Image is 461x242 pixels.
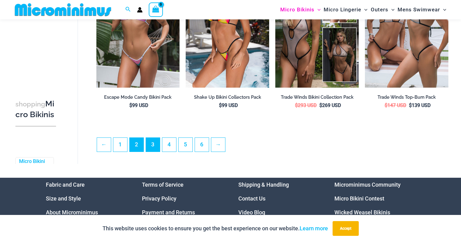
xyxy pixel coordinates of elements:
h2: Trade Winds Top-Bum Pack [365,94,448,100]
span: $ [219,102,222,108]
a: Page 1 [113,138,127,152]
span: $ [129,102,132,108]
span: $ [319,102,322,108]
nav: Menu [334,178,415,219]
a: OutersMenu ToggleMenu Toggle [369,2,396,18]
a: Page 5 [179,138,192,152]
h3: Micro Bikinis [15,98,56,120]
a: Page 3 [146,138,160,152]
a: Micro Bikini Contest [334,195,384,202]
a: Trade Winds Top-Bum Pack [365,94,448,102]
aside: Footer Widget 3 [238,178,319,219]
bdi: 99 USD [129,102,148,108]
span: Menu Toggle [361,2,367,18]
span: Outers [371,2,388,18]
a: Trade Winds Bikini Collection Pack [275,94,359,102]
a: Wicked Weasel Bikinis [334,209,390,216]
a: About Microminimus [46,209,98,216]
nav: Menu [238,178,319,219]
span: Micro Bikinis [280,2,314,18]
img: MM SHOP LOGO FLAT [12,3,114,17]
span: Page 2 [130,138,144,152]
aside: Footer Widget 4 [334,178,415,219]
a: Shipping & Handling [238,181,289,188]
bdi: 293 USD [295,102,317,108]
span: Micro Lingerie [324,2,361,18]
a: Micro BikinisMenu ToggleMenu Toggle [279,2,322,18]
span: Menu Toggle [440,2,446,18]
nav: Product Pagination [96,137,448,155]
nav: Menu [142,178,223,219]
a: Privacy Policy [142,195,176,202]
a: View Shopping Cart, empty [149,2,163,17]
a: Payment and Returns [142,209,195,216]
a: Terms of Service [142,181,184,188]
h2: Escape Mode Candy Bikini Pack [96,94,180,100]
span: $ [409,102,412,108]
span: shopping [15,100,45,108]
a: ← [97,138,111,152]
a: Search icon link [125,6,131,14]
a: Video Blog [238,209,265,216]
bdi: 139 USD [409,102,431,108]
bdi: 269 USD [319,102,341,108]
a: Size and Style [46,195,81,202]
span: Menu Toggle [314,2,321,18]
a: Fabric and Care [46,181,85,188]
nav: Site Navigation [278,1,449,18]
a: Escape Mode Candy Bikini Pack [96,94,180,102]
bdi: 99 USD [219,102,238,108]
a: Shake Up Bikini Collectors Pack [186,94,269,102]
h2: Shake Up Bikini Collectors Pack [186,94,269,100]
a: Contact Us [238,195,265,202]
a: Page 4 [162,138,176,152]
span: Menu Toggle [388,2,394,18]
aside: Footer Widget 2 [142,178,223,219]
a: Micro Bikini Tops [19,158,49,171]
p: This website uses cookies to ensure you get the best experience on our website. [103,224,328,233]
bdi: 147 USD [385,102,406,108]
span: Mens Swimwear [398,2,440,18]
span: $ [385,102,387,108]
nav: Menu [46,178,127,219]
a: Learn more [300,225,328,232]
button: Accept [333,221,359,236]
a: Microminimus Community [334,181,401,188]
a: → [211,138,225,152]
a: Micro LingerieMenu ToggleMenu Toggle [322,2,369,18]
h2: Trade Winds Bikini Collection Pack [275,94,359,100]
aside: Footer Widget 1 [46,178,127,219]
span: $ [295,102,298,108]
a: Mens SwimwearMenu ToggleMenu Toggle [396,2,448,18]
a: Account icon link [137,7,143,13]
a: Page 6 [195,138,209,152]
